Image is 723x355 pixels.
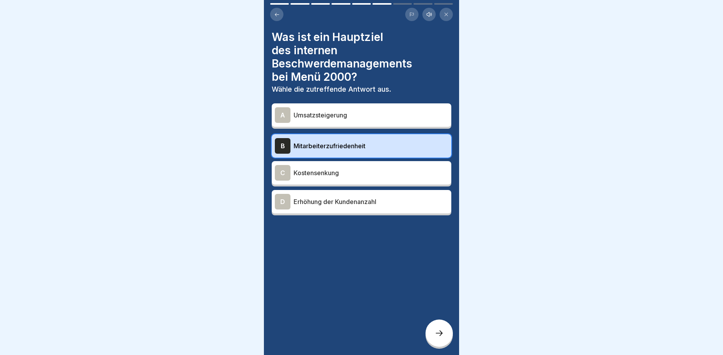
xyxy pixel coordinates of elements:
h4: Was ist ein Hauptziel des internen Beschwerdemanagements bei Menü 2000? [272,30,451,83]
div: C [275,165,290,181]
p: Wähle die zutreffende Antwort aus. [272,85,451,94]
div: A [275,107,290,123]
p: Mitarbeiterzufriedenheit [294,141,448,151]
p: Erhöhung der Kundenanzahl [294,197,448,206]
p: Umsatzsteigerung [294,110,448,120]
p: Kostensenkung [294,168,448,177]
div: D [275,194,290,209]
div: B [275,138,290,154]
